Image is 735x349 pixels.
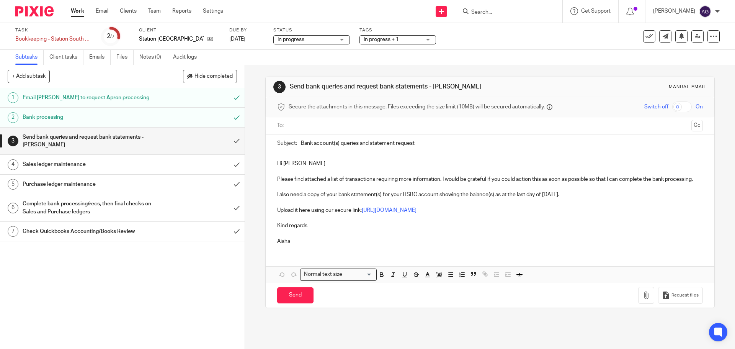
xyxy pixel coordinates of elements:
[278,37,304,42] span: In progress
[8,70,50,83] button: + Add subtask
[203,7,223,15] a: Settings
[277,139,297,147] label: Subject:
[107,32,114,41] div: 2
[653,7,695,15] p: [PERSON_NAME]
[277,238,702,245] p: Aisha
[8,203,18,213] div: 6
[8,179,18,190] div: 5
[277,191,702,198] p: I also need a copy of your bank statement(s) for your HSBC account showing the balance(s) as at t...
[229,27,264,33] label: Due by
[302,270,344,279] span: Normal text size
[172,7,191,15] a: Reports
[89,50,111,65] a: Emails
[139,50,167,65] a: Notes (0)
[277,160,702,167] p: Hi [PERSON_NAME]
[362,208,416,213] a: [URL][DOMAIN_NAME]
[229,36,245,42] span: [DATE]
[277,175,702,183] p: Please find attached a list of transactions requiring more information. I would be grateful if yo...
[277,287,314,304] input: Send
[470,9,539,16] input: Search
[691,120,703,131] button: Cc
[8,92,18,103] div: 1
[23,111,155,123] h1: Bank processing
[345,270,372,279] input: Search for option
[183,70,237,83] button: Hide completed
[23,198,155,218] h1: Complete bank processing/recs, then final checks on Sales and Purchase ledgers
[277,222,702,229] p: Kind regards
[71,7,84,15] a: Work
[359,27,436,33] label: Tags
[8,112,18,123] div: 2
[23,131,155,151] h1: Send bank queries and request bank statements - [PERSON_NAME]
[23,226,155,237] h1: Check Quickbooks Accounting/Books Review
[8,226,18,237] div: 7
[139,35,204,43] p: Station [GEOGRAPHIC_DATA]
[8,136,18,146] div: 3
[273,81,286,93] div: 3
[23,92,155,103] h1: Email [PERSON_NAME] to request Apron processing
[277,206,702,214] p: Upload it here using our secure link:
[290,83,506,91] h1: Send bank queries and request bank statements - [PERSON_NAME]
[96,7,108,15] a: Email
[277,122,286,129] label: To:
[364,37,399,42] span: In progress + 1
[23,179,155,190] h1: Purchase ledger maintenance
[658,287,702,304] button: Request files
[581,8,611,14] span: Get Support
[669,84,707,90] div: Manual email
[116,50,134,65] a: Files
[644,103,668,111] span: Switch off
[8,159,18,170] div: 4
[671,292,699,298] span: Request files
[300,269,377,280] div: Search for option
[49,50,83,65] a: Client tasks
[15,6,54,16] img: Pixie
[15,27,92,33] label: Task
[15,50,44,65] a: Subtasks
[120,7,137,15] a: Clients
[699,5,711,18] img: svg%3E
[23,159,155,170] h1: Sales ledger maintenance
[696,103,703,111] span: On
[110,34,114,39] small: /7
[15,35,92,43] div: Bookkeeping - Station South CIC - Quickbooks
[139,27,220,33] label: Client
[273,27,350,33] label: Status
[148,7,161,15] a: Team
[194,74,233,80] span: Hide completed
[289,103,545,111] span: Secure the attachments in this message. Files exceeding the size limit (10MB) will be secured aut...
[173,50,203,65] a: Audit logs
